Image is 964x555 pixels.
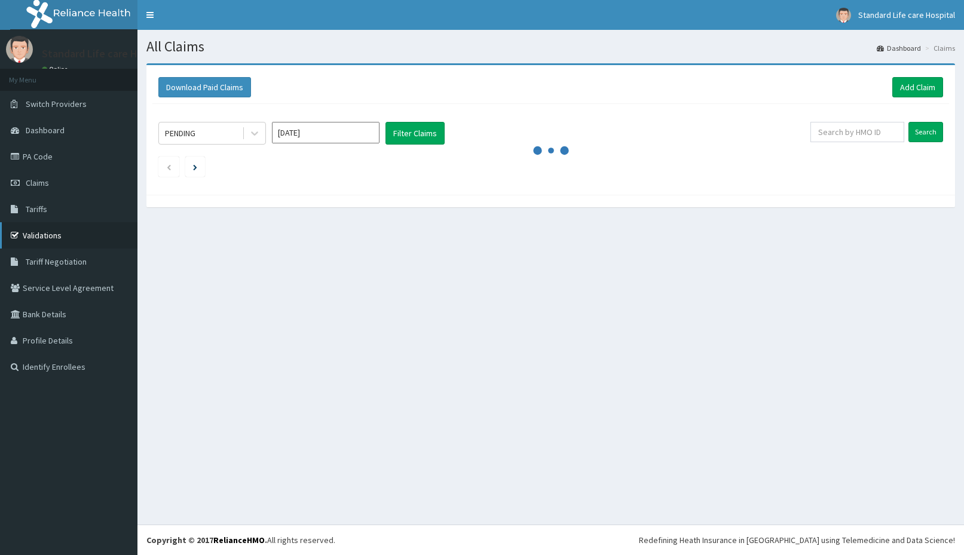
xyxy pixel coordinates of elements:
img: User Image [836,8,851,23]
a: Next page [193,161,197,172]
a: Online [42,65,71,73]
svg: audio-loading [533,133,569,168]
li: Claims [922,43,955,53]
input: Select Month and Year [272,122,380,143]
span: Standard Life care Hospital [858,10,955,20]
p: Standard Life care Hospital [42,48,170,59]
a: Previous page [166,161,172,172]
input: Search [908,122,943,142]
footer: All rights reserved. [137,525,964,555]
img: User Image [6,36,33,63]
input: Search by HMO ID [810,122,904,142]
div: PENDING [165,127,195,139]
button: Download Paid Claims [158,77,251,97]
span: Dashboard [26,125,65,136]
a: Add Claim [892,77,943,97]
a: RelianceHMO [213,535,265,545]
strong: Copyright © 2017 . [146,535,267,545]
span: Tariff Negotiation [26,256,87,267]
h1: All Claims [146,39,955,54]
span: Switch Providers [26,99,87,109]
span: Claims [26,177,49,188]
a: Dashboard [877,43,921,53]
button: Filter Claims [385,122,445,145]
div: Redefining Heath Insurance in [GEOGRAPHIC_DATA] using Telemedicine and Data Science! [639,534,955,546]
span: Tariffs [26,204,47,214]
